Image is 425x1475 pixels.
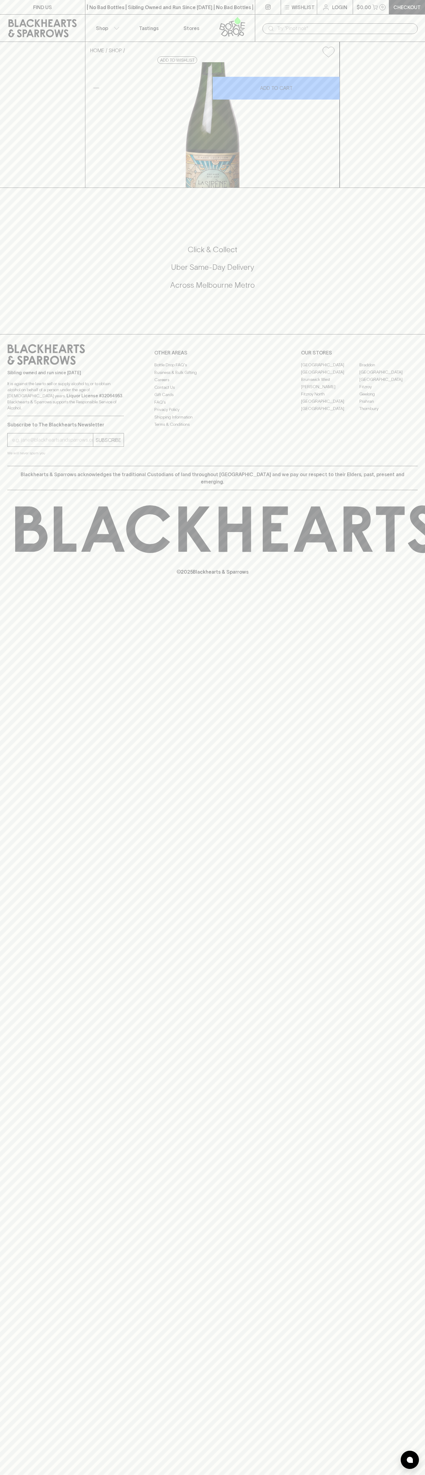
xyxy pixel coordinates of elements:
a: Thornbury [359,405,418,412]
a: Braddon [359,361,418,368]
a: Contact Us [154,384,271,391]
p: Subscribe to The Blackhearts Newsletter [7,421,124,428]
a: [PERSON_NAME] [301,383,359,390]
button: Shop [85,15,128,42]
a: Brunswick West [301,376,359,383]
p: It is against the law to sell or supply alcohol to, or to obtain alcohol on behalf of a person un... [7,381,124,411]
button: SUBSCRIBE [93,433,124,446]
a: Bottle Drop FAQ's [154,361,271,369]
a: HOME [90,48,104,53]
a: Privacy Policy [154,406,271,413]
p: Shop [96,25,108,32]
a: Fitzroy [359,383,418,390]
p: OUR STORES [301,349,418,356]
a: [GEOGRAPHIC_DATA] [359,368,418,376]
a: Stores [170,15,213,42]
p: 0 [381,5,384,9]
p: We will never spam you [7,450,124,456]
div: Call to action block [7,220,418,322]
a: Business & Bulk Gifting [154,369,271,376]
a: SHOP [109,48,122,53]
p: OTHER AREAS [154,349,271,356]
img: bubble-icon [407,1457,413,1463]
button: Add to wishlist [320,44,337,60]
a: Tastings [128,15,170,42]
input: Try "Pinot noir" [277,24,413,33]
a: Careers [154,376,271,384]
a: [GEOGRAPHIC_DATA] [301,405,359,412]
a: [GEOGRAPHIC_DATA] [359,376,418,383]
img: 50758.png [85,62,339,188]
p: Blackhearts & Sparrows acknowledges the traditional Custodians of land throughout [GEOGRAPHIC_DAT... [12,471,413,485]
p: Tastings [139,25,159,32]
p: $0.00 [357,4,371,11]
p: Sibling owned and run since [DATE] [7,370,124,376]
a: [GEOGRAPHIC_DATA] [301,361,359,368]
p: Stores [183,25,199,32]
p: SUBSCRIBE [96,436,121,444]
p: ADD TO CART [260,84,293,92]
strong: Liquor License #32064953 [67,393,122,398]
a: Geelong [359,390,418,398]
a: Gift Cards [154,391,271,398]
a: Prahran [359,398,418,405]
h5: Uber Same-Day Delivery [7,262,418,272]
a: [GEOGRAPHIC_DATA] [301,368,359,376]
p: Login [332,4,347,11]
a: Terms & Conditions [154,421,271,428]
button: Add to wishlist [157,56,197,64]
a: FAQ's [154,398,271,406]
a: Shipping Information [154,413,271,421]
p: Checkout [393,4,421,11]
h5: Across Melbourne Metro [7,280,418,290]
h5: Click & Collect [7,245,418,255]
p: Wishlist [292,4,315,11]
a: [GEOGRAPHIC_DATA] [301,398,359,405]
button: ADD TO CART [213,77,340,100]
p: FIND US [33,4,52,11]
input: e.g. jane@blackheartsandsparrows.com.au [12,435,93,445]
a: Fitzroy North [301,390,359,398]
